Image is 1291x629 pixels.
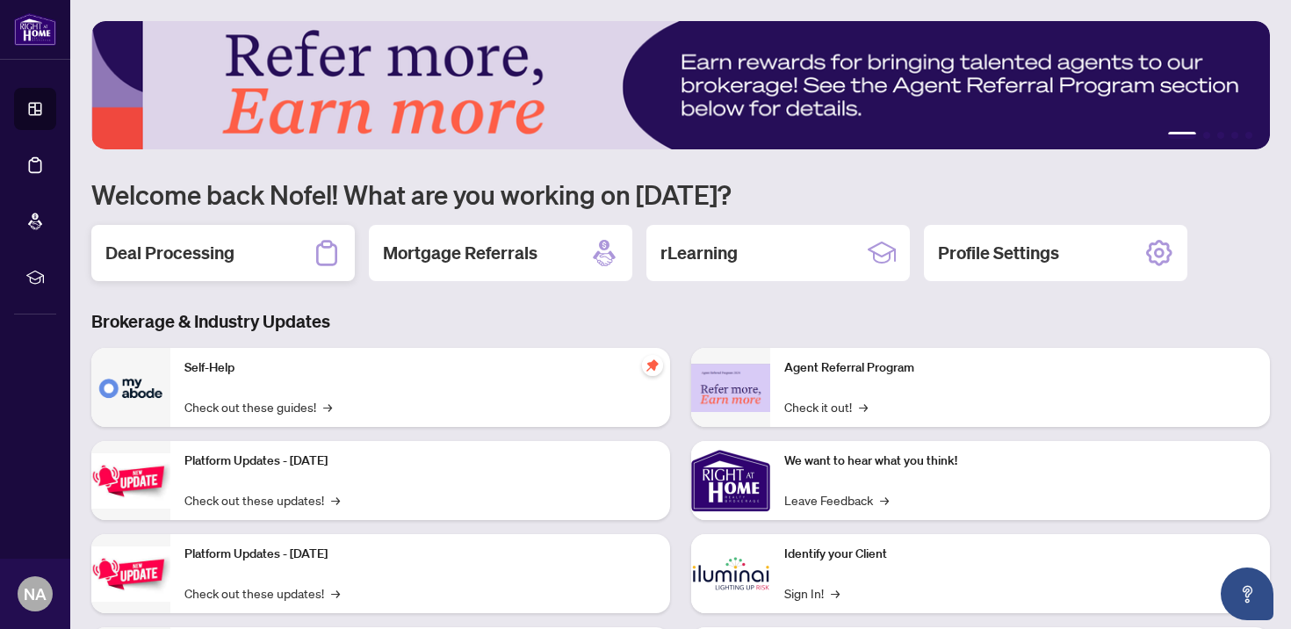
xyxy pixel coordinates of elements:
[383,241,537,265] h2: Mortgage Referrals
[691,441,770,520] img: We want to hear what you think!
[91,177,1270,211] h1: Welcome back Nofel! What are you working on [DATE]?
[184,545,656,564] p: Platform Updates - [DATE]
[1217,132,1224,139] button: 3
[91,309,1270,334] h3: Brokerage & Industry Updates
[91,453,170,509] img: Platform Updates - July 21, 2025
[91,546,170,602] img: Platform Updates - July 8, 2025
[331,490,340,510] span: →
[784,397,868,416] a: Check it out!→
[1231,132,1238,139] button: 4
[784,358,1256,378] p: Agent Referral Program
[1245,132,1252,139] button: 5
[91,348,170,427] img: Self-Help
[184,397,332,416] a: Check out these guides!→
[331,583,340,603] span: →
[784,583,840,603] a: Sign In!→
[784,452,1256,471] p: We want to hear what you think!
[184,583,340,603] a: Check out these updates!→
[880,490,889,510] span: →
[323,397,332,416] span: →
[691,534,770,613] img: Identify your Client
[1203,132,1210,139] button: 2
[831,583,840,603] span: →
[14,13,56,46] img: logo
[184,358,656,378] p: Self-Help
[859,397,868,416] span: →
[784,490,889,510] a: Leave Feedback→
[642,355,663,376] span: pushpin
[1168,132,1196,139] button: 1
[660,241,738,265] h2: rLearning
[938,241,1059,265] h2: Profile Settings
[24,582,47,606] span: NA
[1221,568,1273,620] button: Open asap
[184,490,340,510] a: Check out these updates!→
[184,452,656,471] p: Platform Updates - [DATE]
[784,545,1256,564] p: Identify your Client
[91,21,1270,149] img: Slide 0
[691,364,770,412] img: Agent Referral Program
[105,241,234,265] h2: Deal Processing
